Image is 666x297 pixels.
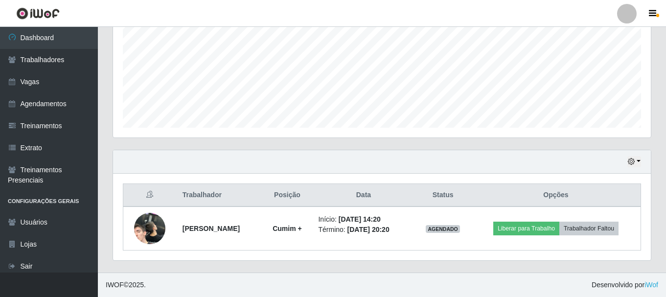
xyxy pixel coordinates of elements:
[273,225,302,232] strong: Cumim +
[177,184,262,207] th: Trabalhador
[414,184,471,207] th: Status
[347,226,390,233] time: [DATE] 20:20
[183,225,240,232] strong: [PERSON_NAME]
[493,222,559,235] button: Liberar para Trabalho
[312,184,414,207] th: Data
[318,225,409,235] li: Término:
[644,281,658,289] a: iWof
[262,184,312,207] th: Posição
[426,225,460,233] span: AGENDADO
[106,281,124,289] span: IWOF
[559,222,619,235] button: Trabalhador Faltou
[134,195,165,263] img: 1720795453033.jpeg
[339,215,381,223] time: [DATE] 14:20
[16,7,60,20] img: CoreUI Logo
[318,214,409,225] li: Início:
[592,280,658,290] span: Desenvolvido por
[106,280,146,290] span: © 2025 .
[471,184,641,207] th: Opções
